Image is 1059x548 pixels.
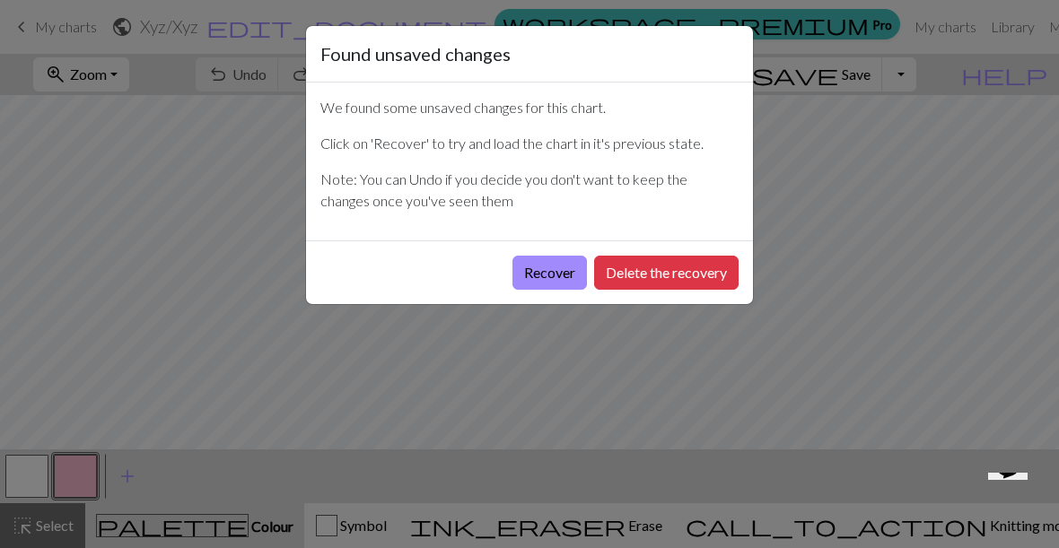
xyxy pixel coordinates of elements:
[320,169,739,212] p: Note: You can Undo if you decide you don't want to keep the changes once you've seen them
[320,133,739,154] p: Click on 'Recover' to try and load the chart in it's previous state.
[320,97,739,118] p: We found some unsaved changes for this chart.
[512,256,587,290] button: Recover
[594,256,739,290] button: Delete the recovery
[981,473,1041,530] iframe: chat widget
[320,40,511,67] h5: Found unsaved changes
